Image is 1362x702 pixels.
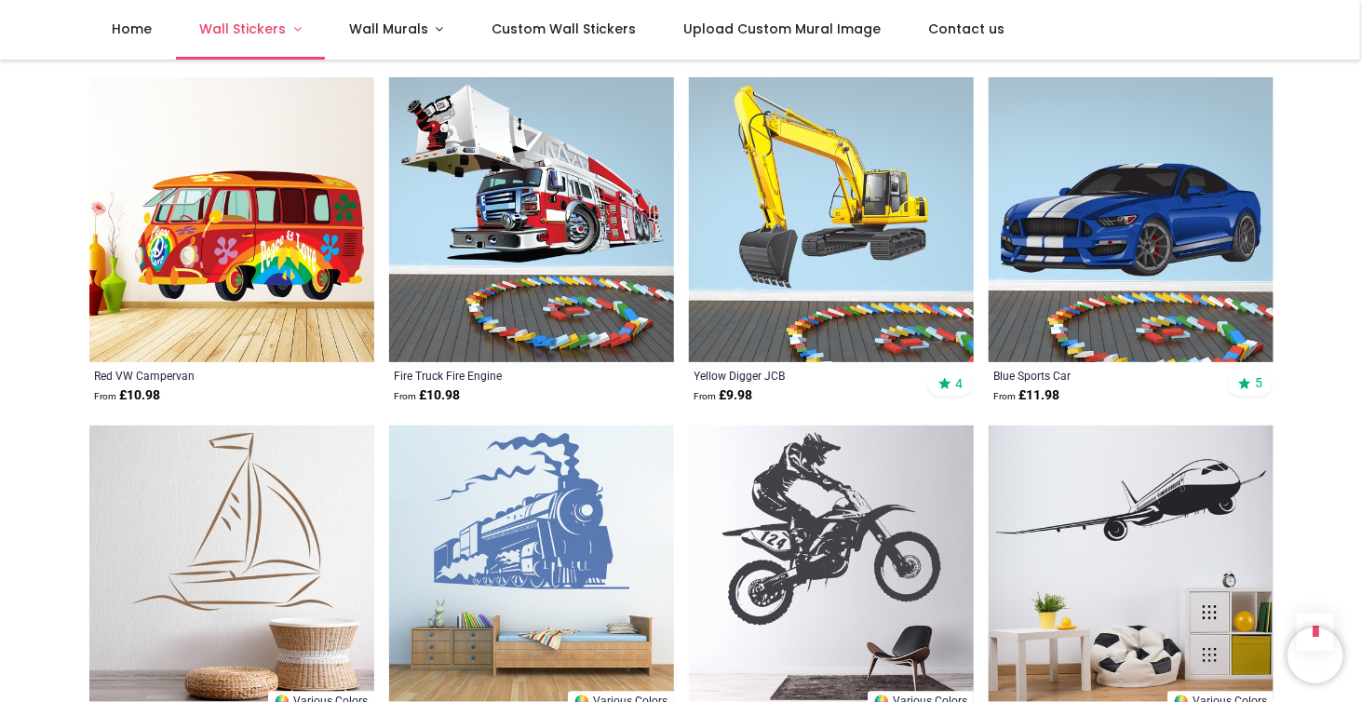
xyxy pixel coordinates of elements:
[683,20,881,38] span: Upload Custom Mural Image
[112,20,152,38] span: Home
[95,386,161,405] strong: £ 10.98
[994,391,1017,401] span: From
[492,20,636,38] span: Custom Wall Stickers
[395,391,417,401] span: From
[395,386,461,405] strong: £ 10.98
[955,375,963,392] span: 4
[994,368,1213,383] a: Blue Sports Car
[989,77,1274,362] img: Blue Sports Car Wall Sticker - Mod3
[694,368,913,383] a: Yellow Digger JCB
[395,368,614,383] a: Fire Truck Fire Engine
[95,391,117,401] span: From
[349,20,428,38] span: Wall Murals
[95,368,314,383] a: Red VW Campervan
[928,20,1005,38] span: Contact us
[689,77,974,362] img: Yellow Digger JCB Wall Sticker
[1288,628,1343,683] iframe: Brevo live chat
[199,20,286,38] span: Wall Stickers
[994,386,1060,405] strong: £ 11.98
[1255,375,1262,392] span: 5
[89,77,374,362] img: Red VW Campervan Wall Sticker
[694,386,753,405] strong: £ 9.98
[694,391,717,401] span: From
[389,77,674,362] img: Fire Truck Fire Engine Wall Sticker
